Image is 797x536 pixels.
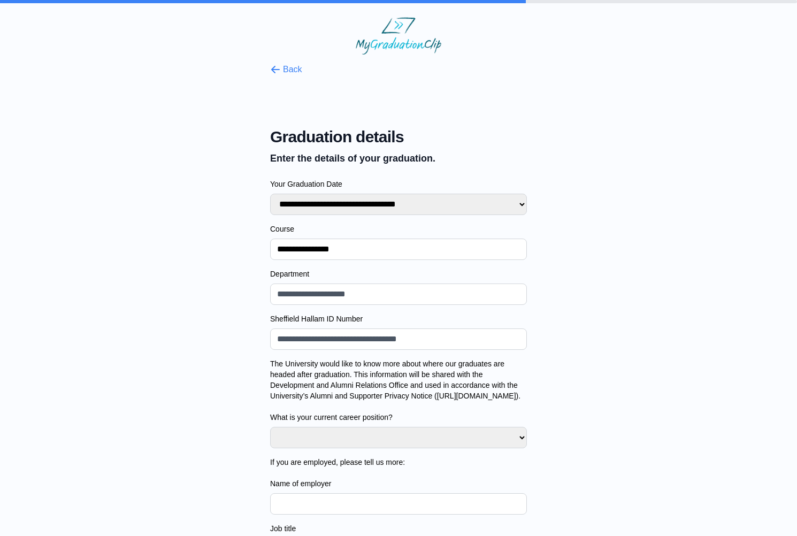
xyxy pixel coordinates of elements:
label: Department [270,269,527,279]
label: Job title [270,523,527,534]
label: Sheffield Hallam ID Number [270,313,527,324]
label: Course [270,224,527,234]
span: Graduation details [270,127,527,147]
img: MyGraduationClip [356,17,441,55]
label: If you are employed, please tell us more: Name of employer [270,457,527,489]
button: Back [270,63,302,76]
label: The University would like to know more about where our graduates are headed after graduation. Thi... [270,358,527,423]
label: Your Graduation Date [270,179,527,189]
p: Enter the details of your graduation. [270,151,527,166]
